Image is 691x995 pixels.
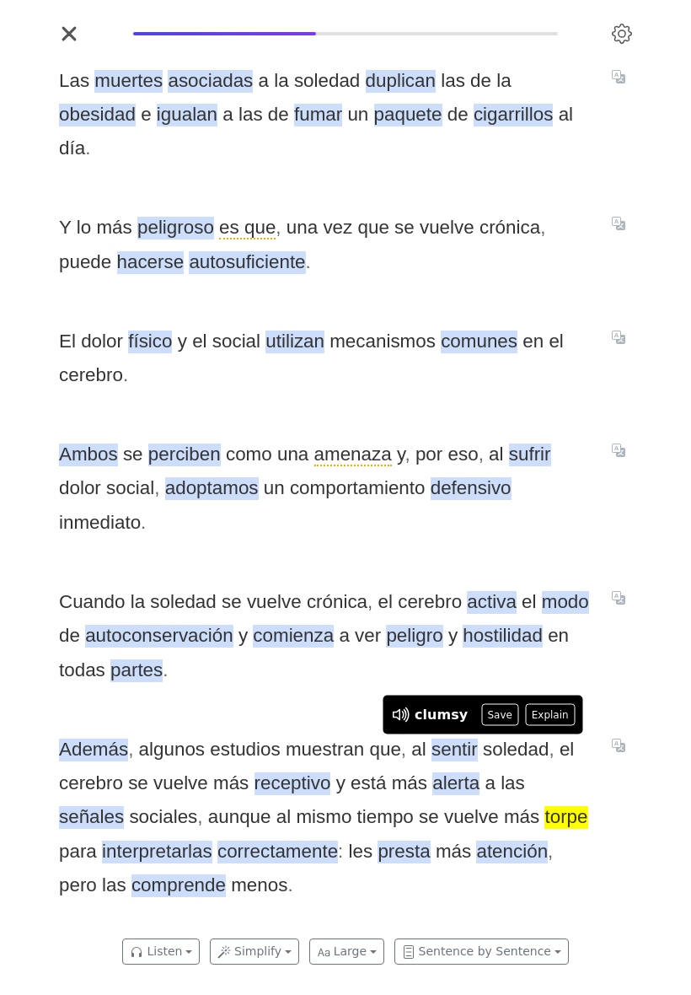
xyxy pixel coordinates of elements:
span: cerebro [59,364,123,387]
span: ver [355,625,381,648]
span: tiempo [357,806,414,829]
span: que [357,217,388,239]
span: cerebro [398,591,462,614]
span: , [540,217,545,238]
span: . [287,874,292,895]
span: , [479,444,484,465]
span: en [522,331,544,353]
span: cerebro [59,772,123,795]
span: Ambos [59,444,118,466]
span: les [349,841,373,863]
span: está [351,772,386,795]
span: Y [59,217,72,239]
span: peligroso [137,217,214,239]
span: soledad [483,739,549,761]
span: vuelve [444,806,499,829]
span: más [392,772,427,795]
button: Settings [605,17,639,51]
button: Translate sentence [605,588,632,608]
span: menos [231,874,287,897]
span: . [85,137,90,159]
span: se [123,444,143,466]
button: Translate sentence [605,734,632,755]
span: receptivo [254,772,331,795]
span: , [548,841,553,862]
span: se [419,806,439,829]
span: estudios [210,739,280,761]
span: a [222,104,233,126]
span: , [128,739,133,760]
span: dolor [59,477,101,500]
span: paquete [374,104,442,126]
span: a [259,70,269,93]
span: presta [378,841,430,863]
span: al [276,806,291,829]
span: se [128,772,148,795]
span: es [219,217,239,239]
span: a [339,625,349,648]
span: la [131,591,145,614]
span: las [501,772,525,795]
span: alerta [432,772,479,795]
span: de [447,104,469,126]
span: al [489,444,503,466]
span: y [178,331,187,353]
span: y [448,625,458,648]
span: todas [59,659,105,682]
span: lo [77,217,91,239]
span: físico [128,331,172,353]
span: las [441,70,465,93]
span: amenaza [314,444,392,466]
span: social [212,331,260,353]
span: eso [448,444,479,466]
span: que [370,739,401,761]
span: , [401,739,406,760]
span: la [496,70,511,93]
span: torpe [544,806,587,829]
span: igualan [157,104,217,126]
span: atención [476,841,548,863]
span: , [154,477,159,498]
div: Reading progress [133,32,558,35]
span: se [394,217,415,239]
span: , [276,217,281,238]
span: cigarrillos [474,104,554,126]
button: Translate sentence [605,440,632,460]
span: utilizan [265,331,324,353]
span: pero [59,874,97,897]
button: Explain [525,704,575,726]
span: las [102,874,126,897]
span: . [141,512,146,533]
span: aunque [208,806,271,829]
span: vuelve [420,217,474,239]
span: algunos [139,739,205,761]
span: comportamiento [290,477,426,500]
button: Translate sentence [605,66,632,86]
span: puede [59,251,111,274]
span: soledad [150,591,216,614]
span: el [560,739,574,761]
span: fumar [294,104,342,126]
span: autoconservación [85,625,233,648]
span: hostilidad [463,625,543,648]
span: sociales [129,806,197,829]
span: duplican [366,70,436,93]
span: activa [467,591,517,614]
span: más [213,772,249,795]
span: Las [59,70,89,93]
span: crónica [479,217,540,239]
span: un [264,477,285,500]
span: asociadas [168,70,253,93]
span: , [549,739,554,760]
span: que [244,217,276,239]
span: al [559,104,573,126]
span: vuelve [153,772,208,795]
span: una [287,217,318,239]
span: Además [59,739,128,761]
button: Close [52,17,86,51]
span: más [96,217,131,239]
span: un [347,104,368,126]
span: las [238,104,263,126]
span: vuelve [247,591,302,614]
